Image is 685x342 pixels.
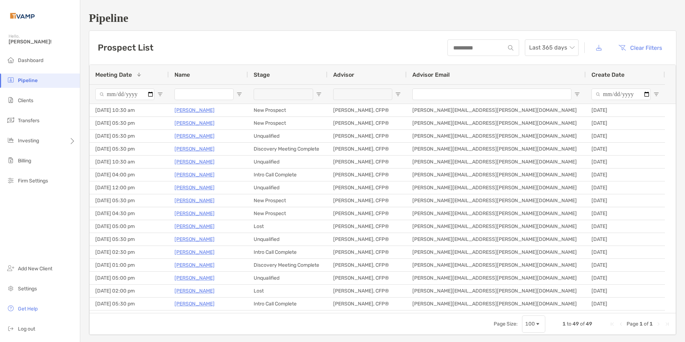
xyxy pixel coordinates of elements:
span: of [644,321,648,327]
div: Unqualified [248,233,327,246]
a: [PERSON_NAME] [174,196,215,205]
span: Transfers [18,118,39,124]
div: [DATE] [586,117,665,129]
div: [DATE] 02:00 pm [90,285,169,297]
div: [PERSON_NAME], CFP® [327,168,407,181]
span: Billing [18,158,31,164]
div: Discovery Meeting Complete [248,259,327,271]
div: [PERSON_NAME], CFP® [327,117,407,129]
div: [PERSON_NAME], CFP® [327,194,407,207]
a: [PERSON_NAME] [174,235,215,244]
img: Zoe Logo [9,3,36,29]
div: Previous Page [618,321,624,327]
a: [PERSON_NAME] [174,106,215,115]
input: Advisor Email Filter Input [412,89,571,100]
a: [PERSON_NAME] [174,144,215,153]
div: [DATE] 10:30 am [90,104,169,117]
p: [PERSON_NAME] [174,183,215,192]
div: [DATE] 04:00 pm [90,168,169,181]
div: [PERSON_NAME][EMAIL_ADDRESS][PERSON_NAME][DOMAIN_NAME] [407,117,586,129]
div: [DATE] [586,259,665,271]
span: Advisor [333,71,354,78]
div: New Prospect [248,207,327,220]
span: Get Help [18,306,38,312]
span: Clients [18,98,33,104]
div: Page Size: [494,321,518,327]
button: Open Filter Menu [157,91,163,97]
div: [PERSON_NAME], CFP® [327,143,407,155]
div: [DATE] 12:00 pm [90,181,169,194]
div: [PERSON_NAME][EMAIL_ADDRESS][PERSON_NAME][DOMAIN_NAME] [407,143,586,155]
div: Unqualified [248,181,327,194]
div: [PERSON_NAME][EMAIL_ADDRESS][PERSON_NAME][DOMAIN_NAME] [407,168,586,181]
div: [DATE] 05:30 pm [90,298,169,310]
a: [PERSON_NAME] [174,119,215,128]
div: [DATE] [586,207,665,220]
div: Unqualified [248,272,327,284]
div: [PERSON_NAME][EMAIL_ADDRESS][PERSON_NAME][DOMAIN_NAME] [407,156,586,168]
div: [DATE] [586,194,665,207]
div: [DATE] [586,156,665,168]
img: clients icon [6,96,15,104]
div: [PERSON_NAME], CFP® [327,310,407,323]
div: [PERSON_NAME], CFP® [327,207,407,220]
div: [DATE] [586,233,665,246]
span: Add New Client [18,266,52,272]
button: Open Filter Menu [395,91,401,97]
button: Open Filter Menu [653,91,659,97]
a: [PERSON_NAME] [174,286,215,295]
div: [PERSON_NAME][EMAIL_ADDRESS][PERSON_NAME][DOMAIN_NAME] [407,310,586,323]
h1: Pipeline [89,11,676,25]
div: [PERSON_NAME], CFP® [327,285,407,297]
img: billing icon [6,156,15,165]
span: Stage [254,71,270,78]
div: [PERSON_NAME][EMAIL_ADDRESS][PERSON_NAME][DOMAIN_NAME] [407,298,586,310]
div: Intro Call Complete [248,168,327,181]
div: [DATE] 01:00 pm [90,259,169,271]
div: [PERSON_NAME][EMAIL_ADDRESS][PERSON_NAME][DOMAIN_NAME] [407,259,586,271]
a: [PERSON_NAME] [174,222,215,231]
div: [PERSON_NAME][EMAIL_ADDRESS][PERSON_NAME][DOMAIN_NAME] [407,220,586,233]
div: [PERSON_NAME][EMAIL_ADDRESS][PERSON_NAME][DOMAIN_NAME] [407,233,586,246]
div: Intro Call Complete [248,298,327,310]
img: pipeline icon [6,76,15,84]
img: add_new_client icon [6,264,15,272]
input: Name Filter Input [174,89,234,100]
div: [PERSON_NAME][EMAIL_ADDRESS][PERSON_NAME][DOMAIN_NAME] [407,181,586,194]
input: Create Date Filter Input [591,89,651,100]
a: [PERSON_NAME] [174,261,215,270]
div: [DATE] [586,220,665,233]
img: logout icon [6,324,15,333]
button: Open Filter Menu [316,91,322,97]
a: [PERSON_NAME] [174,157,215,166]
div: 100 [525,321,535,327]
div: [DATE] 05:30 pm [90,117,169,129]
div: [PERSON_NAME], CFP® [327,233,407,246]
div: [DATE] 10:30 am [90,156,169,168]
p: [PERSON_NAME] [174,299,215,308]
span: 1 [562,321,566,327]
div: [DATE] 05:30 pm [90,233,169,246]
a: [PERSON_NAME] [174,209,215,218]
div: [DATE] [586,246,665,258]
div: [PERSON_NAME], CFP® [327,246,407,258]
div: [DATE] 04:30 pm [90,207,169,220]
div: [DATE] 05:30 pm [90,194,169,207]
div: [DATE] 05:30 pm [90,130,169,142]
a: [PERSON_NAME] [174,248,215,257]
div: New Prospect [248,117,327,129]
div: [PERSON_NAME][EMAIL_ADDRESS][PERSON_NAME][DOMAIN_NAME] [407,272,586,284]
button: Open Filter Menu [236,91,242,97]
a: [PERSON_NAME] [174,132,215,141]
div: Discovery Meeting Complete [248,143,327,155]
div: [PERSON_NAME][EMAIL_ADDRESS][PERSON_NAME][DOMAIN_NAME] [407,285,586,297]
img: firm-settings icon [6,176,15,185]
img: input icon [508,45,513,51]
